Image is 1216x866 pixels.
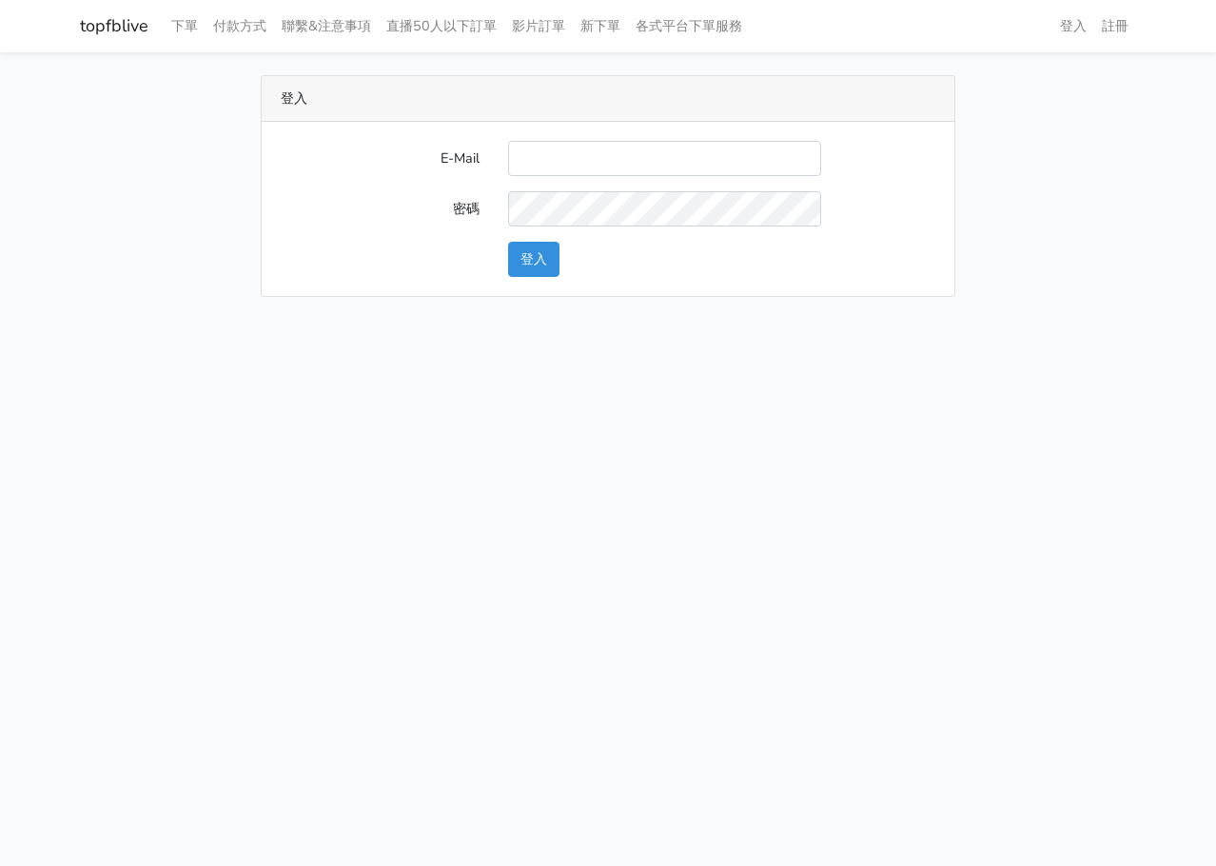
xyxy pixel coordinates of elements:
a: 聯繫&注意事項 [274,8,379,45]
label: E-Mail [266,141,494,176]
a: 註冊 [1094,8,1136,45]
a: 新下單 [573,8,628,45]
a: 下單 [164,8,206,45]
div: 登入 [262,76,954,122]
button: 登入 [508,242,559,277]
a: 付款方式 [206,8,274,45]
a: 直播50人以下訂單 [379,8,504,45]
a: 影片訂單 [504,8,573,45]
a: 各式平台下單服務 [628,8,750,45]
label: 密碼 [266,191,494,226]
a: 登入 [1052,8,1094,45]
a: topfblive [80,8,148,45]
